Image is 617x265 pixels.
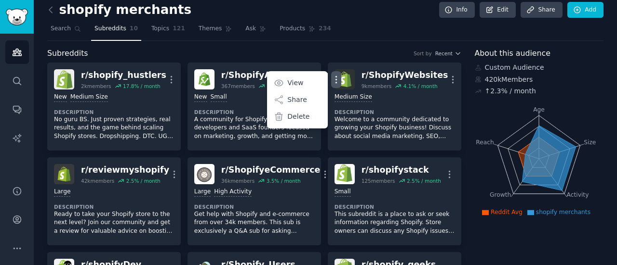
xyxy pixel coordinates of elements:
p: Ready to take your Shopify store to the next level? Join our community and get a review for valua... [54,210,174,236]
div: 3.5 % / month [267,177,301,184]
a: Products234 [276,21,334,41]
div: Large [194,188,211,197]
a: Share [521,2,562,18]
p: A community for Shopify app developers and SaaS founders focused on marketing, growth, and gettin... [194,115,314,141]
dt: Description [54,109,174,115]
span: Subreddits [47,48,88,60]
div: Large [54,188,70,197]
img: GummySearch logo [6,9,28,25]
div: Custom Audience [475,63,604,73]
a: Search [47,21,84,41]
span: Products [280,25,305,33]
tspan: Growth [490,191,511,198]
span: Subreddits [94,25,126,33]
a: shopify_hustlersr/shopify_hustlers2kmembers17.8% / monthNewMedium SizeDescriptionNo guru BS. Just... [47,63,181,151]
a: Topics121 [148,21,188,41]
tspan: Size [584,139,596,145]
a: ShopifyeCommercer/ShopifyeCommerce36kmembers3.5% / monthLargeHigh ActivityDescriptionGet help wit... [188,157,321,245]
div: New [54,93,67,102]
dt: Description [54,203,174,210]
tspan: Age [533,106,545,113]
div: Small [211,93,227,102]
a: Add [567,2,604,18]
span: shopify merchants [536,209,590,215]
span: 121 [173,25,185,33]
dt: Description [194,109,314,115]
img: ShopifyWebsites [335,69,355,89]
div: 2k members [81,83,111,89]
a: shopifystackr/shopifystack125members2.5% / monthSmallDescriptionThis subreddit is a place to ask ... [328,157,461,245]
p: Delete [287,112,309,122]
a: ShopifyWebsitesr/ShopifyWebsites9kmembers4.1% / monthMedium SizeDescriptionWelcome to a community... [328,63,461,151]
dt: Description [335,109,455,115]
a: Info [439,2,475,18]
dt: Description [335,203,455,210]
div: New [194,93,207,102]
div: 367 members [221,83,255,89]
span: Ask [245,25,256,33]
a: ShopifyAppMarketingr/ShopifyAppMarketing367members19.2% / monthViewShareDeleteNewSmallDescription... [188,63,321,151]
span: Reddit Avg [491,209,523,215]
div: Small [335,188,351,197]
img: shopifystack [335,164,355,184]
div: r/ shopifystack [362,164,441,176]
div: Sort by [414,50,432,57]
div: 2.5 % / month [407,177,441,184]
div: r/ ShopifyWebsites [362,69,448,81]
span: 10 [130,25,138,33]
div: 4.1 % / month [403,83,438,89]
div: r/ shopify_hustlers [81,69,166,81]
span: Search [51,25,71,33]
a: Themes [195,21,236,41]
div: 17.8 % / month [123,83,161,89]
div: r/ ShopifyAppMarketing [221,69,332,81]
img: reviewmyshopify [54,164,74,184]
span: Themes [199,25,222,33]
div: r/ ShopifyeCommerce [221,164,321,176]
div: 19.2 % / month [267,83,304,89]
p: No guru BS. Just proven strategies, real results, and the game behind scaling Shopify stores. Dro... [54,115,174,141]
a: reviewmyshopifyr/reviewmyshopify42kmembers2.5% / monthLargeDescriptionReady to take your Shopify ... [47,157,181,245]
span: Topics [151,25,169,33]
div: 42k members [81,177,114,184]
span: 234 [319,25,331,33]
span: Recent [435,50,453,57]
p: This subreddit is a place to ask or seek information regarding Shopify. Store owners can discuss ... [335,210,455,236]
img: ShopifyAppMarketing [194,69,215,89]
div: 125 members [362,177,395,184]
p: Welcome to a community dedicated to growing your Shopify business! Discuss about social media mar... [335,115,455,141]
p: Get help with Shopify and e-commerce from over 34k members. This sub is exclusively a Q&A sub for... [194,210,314,236]
a: View [269,73,326,93]
button: Recent [435,50,461,57]
div: 420k Members [475,75,604,85]
a: Ask [242,21,269,41]
div: Medium Size [335,93,372,102]
div: Medium Size [70,93,108,102]
tspan: Activity [566,191,589,198]
p: Share [287,95,307,105]
h2: shopify merchants [47,2,191,18]
div: 36k members [221,177,255,184]
img: shopify_hustlers [54,69,74,89]
img: ShopifyeCommerce [194,164,215,184]
p: View [287,78,303,88]
a: Edit [480,2,516,18]
div: High Activity [214,188,252,197]
div: 2.5 % / month [126,177,161,184]
a: Subreddits10 [91,21,141,41]
div: ↑ 2.3 % / month [485,86,536,96]
div: r/ reviewmyshopify [81,164,169,176]
div: 9k members [362,83,392,89]
tspan: Reach [476,139,494,145]
span: About this audience [475,48,550,60]
dt: Description [194,203,314,210]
